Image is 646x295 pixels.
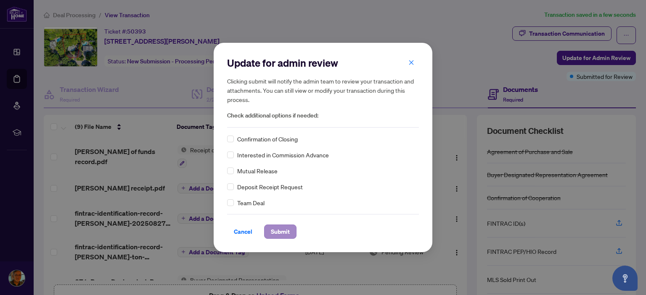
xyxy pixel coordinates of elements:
h2: Update for admin review [227,56,419,70]
button: Open asap [612,266,638,291]
span: Team Deal [237,198,265,207]
span: Confirmation of Closing [237,134,298,144]
span: Deposit Receipt Request [237,182,303,191]
span: Cancel [234,225,252,238]
span: Check additional options if needed: [227,111,419,120]
span: Mutual Release [237,166,278,175]
button: Submit [264,225,297,239]
span: close [408,60,414,65]
h5: Clicking submit will notify the admin team to review your transaction and attachments. You can st... [227,76,419,104]
span: Submit [271,225,290,238]
span: Interested in Commission Advance [237,150,329,159]
button: Cancel [227,225,259,239]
